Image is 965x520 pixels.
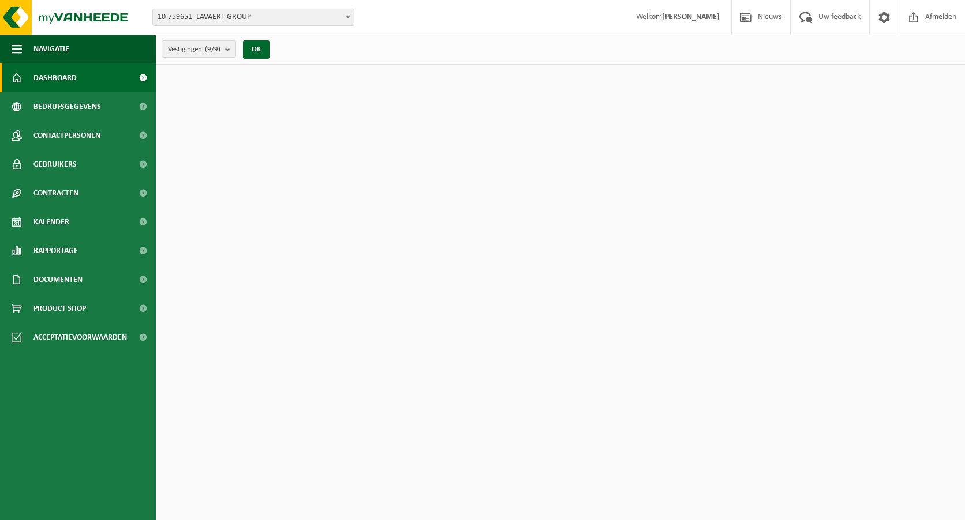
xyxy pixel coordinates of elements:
button: OK [243,40,270,59]
span: Contactpersonen [33,121,100,150]
span: Vestigingen [168,41,220,58]
span: Contracten [33,179,78,208]
span: Dashboard [33,63,77,92]
tcxspan: Call 10-759651 - via 3CX [158,13,196,21]
span: 10-759651 - LAVAERT GROUP [152,9,354,26]
span: Acceptatievoorwaarden [33,323,127,352]
button: Vestigingen(9/9) [162,40,236,58]
strong: [PERSON_NAME] [662,13,720,21]
span: Documenten [33,265,83,294]
span: Rapportage [33,236,78,265]
span: Bedrijfsgegevens [33,92,101,121]
span: Kalender [33,208,69,236]
span: 10-759651 - LAVAERT GROUP [153,9,354,25]
span: Navigatie [33,35,69,63]
count: (9/9) [205,46,220,53]
span: Product Shop [33,294,86,323]
span: Gebruikers [33,150,77,179]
